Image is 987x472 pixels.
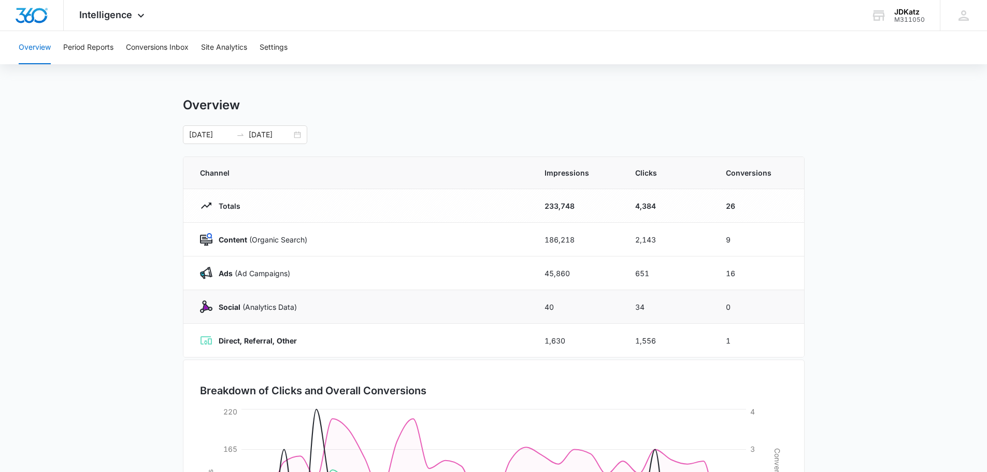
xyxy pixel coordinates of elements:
[713,290,804,324] td: 0
[219,303,240,311] strong: Social
[201,31,247,64] button: Site Analytics
[19,31,51,64] button: Overview
[713,324,804,357] td: 1
[200,383,426,398] h3: Breakdown of Clicks and Overall Conversions
[713,223,804,256] td: 9
[532,189,623,223] td: 233,748
[63,31,113,64] button: Period Reports
[545,167,610,178] span: Impressions
[894,16,925,23] div: account id
[183,97,240,113] h1: Overview
[623,324,713,357] td: 1,556
[236,131,245,139] span: to
[894,8,925,16] div: account name
[532,256,623,290] td: 45,860
[212,201,240,211] p: Totals
[260,31,288,64] button: Settings
[713,189,804,223] td: 26
[726,167,788,178] span: Conversions
[219,336,297,345] strong: Direct, Referral, Other
[212,302,297,312] p: (Analytics Data)
[219,235,247,244] strong: Content
[532,290,623,324] td: 40
[223,445,237,453] tspan: 165
[200,167,520,178] span: Channel
[635,167,701,178] span: Clicks
[79,9,132,20] span: Intelligence
[623,256,713,290] td: 651
[219,269,233,278] strong: Ads
[623,290,713,324] td: 34
[200,233,212,246] img: Content
[189,129,232,140] input: Start date
[236,131,245,139] span: swap-right
[223,407,237,416] tspan: 220
[713,256,804,290] td: 16
[212,234,307,245] p: (Organic Search)
[623,223,713,256] td: 2,143
[623,189,713,223] td: 4,384
[200,267,212,279] img: Ads
[212,268,290,279] p: (Ad Campaigns)
[750,445,755,453] tspan: 3
[532,324,623,357] td: 1,630
[200,301,212,313] img: Social
[249,129,292,140] input: End date
[532,223,623,256] td: 186,218
[750,407,755,416] tspan: 4
[126,31,189,64] button: Conversions Inbox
